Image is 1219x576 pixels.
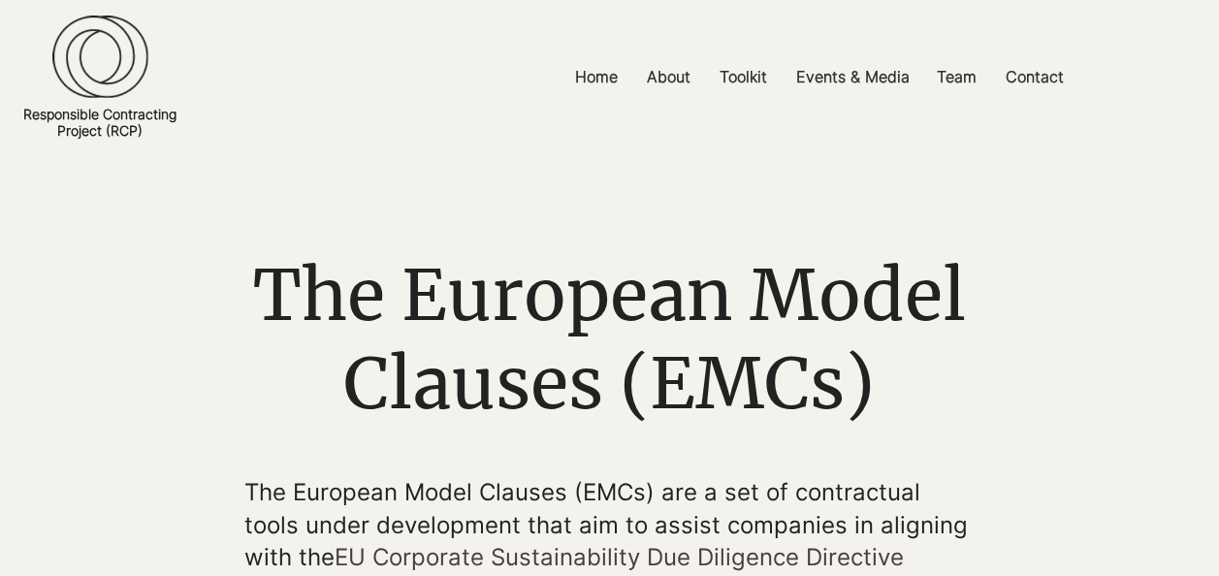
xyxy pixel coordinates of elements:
a: Team [922,55,991,99]
p: About [637,55,700,99]
p: Events & Media [786,55,919,99]
a: Responsible ContractingProject (RCP) [23,106,176,139]
a: Contact [991,55,1078,99]
nav: Site [420,55,1219,99]
p: Team [927,55,986,99]
a: Toolkit [705,55,782,99]
a: Events & Media [782,55,922,99]
p: Home [565,55,627,99]
a: Home [561,55,632,99]
p: Toolkit [710,55,777,99]
a: About [632,55,705,99]
span: The European Model Clauses (EMCs) [253,251,966,428]
p: Contact [996,55,1074,99]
